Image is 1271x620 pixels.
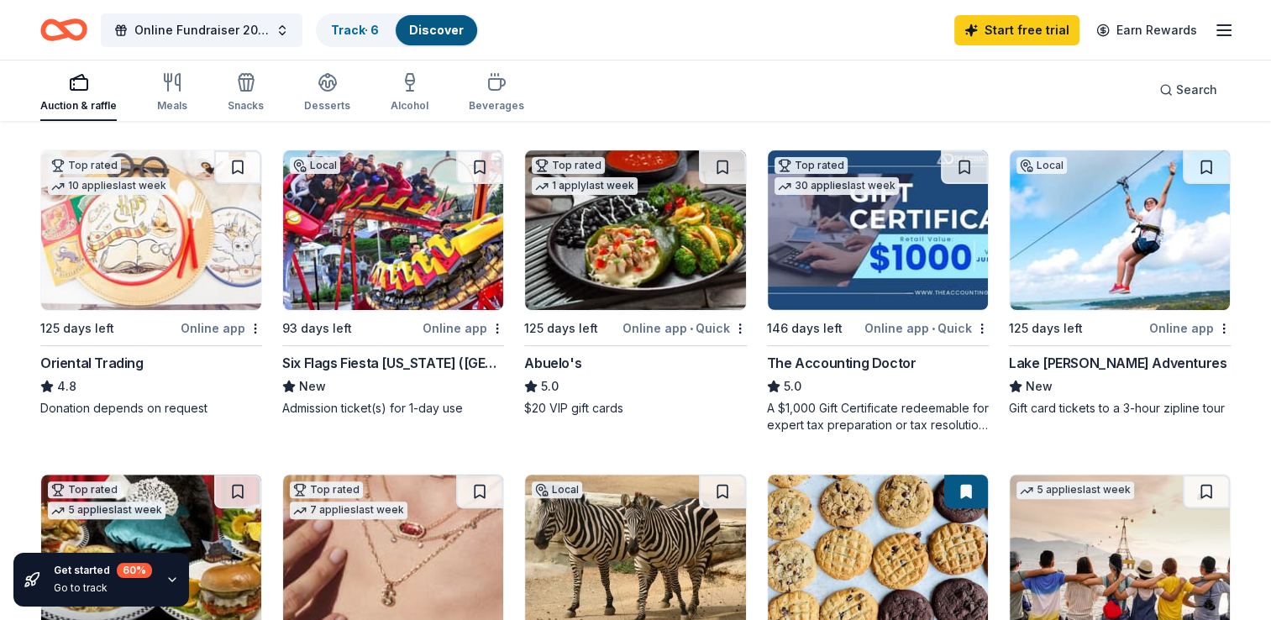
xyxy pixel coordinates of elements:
[469,99,524,113] div: Beverages
[282,353,504,373] div: Six Flags Fiesta [US_STATE] ([GEOGRAPHIC_DATA])
[767,353,916,373] div: The Accounting Doctor
[57,376,76,397] span: 4.8
[181,318,262,339] div: Online app
[1010,150,1230,310] img: Image for Lake Travis Zipline Adventures
[117,563,152,578] div: 60 %
[40,353,144,373] div: Oriental Trading
[524,400,746,417] div: $20 VIP gift cards
[282,400,504,417] div: Admission ticket(s) for 1-day use
[290,502,407,519] div: 7 applies last week
[157,99,187,113] div: Meals
[101,13,302,47] button: Online Fundraiser 2026
[524,353,581,373] div: Abuelo's
[228,99,264,113] div: Snacks
[54,581,152,595] div: Go to track
[784,376,801,397] span: 5.0
[932,322,935,335] span: •
[54,563,152,578] div: Get started
[1016,481,1134,499] div: 5 applies last week
[1086,15,1207,45] a: Earn Rewards
[41,150,261,310] img: Image for Oriental Trading
[864,318,989,339] div: Online app Quick
[290,157,340,174] div: Local
[1149,318,1231,339] div: Online app
[40,150,262,417] a: Image for Oriental TradingTop rated10 applieslast week125 days leftOnline appOriental Trading4.8D...
[157,66,187,121] button: Meals
[40,318,114,339] div: 125 days left
[282,150,504,417] a: Image for Six Flags Fiesta Texas (San Antonio)Local93 days leftOnline appSix Flags Fiesta [US_STA...
[541,376,559,397] span: 5.0
[532,177,638,195] div: 1 apply last week
[775,177,899,195] div: 30 applies last week
[1026,376,1053,397] span: New
[409,23,464,37] a: Discover
[134,20,269,40] span: Online Fundraiser 2026
[423,318,504,339] div: Online app
[1016,157,1067,174] div: Local
[1146,73,1231,107] button: Search
[524,150,746,417] a: Image for Abuelo's Top rated1 applylast week125 days leftOnline app•QuickAbuelo's5.0$20 VIP gift ...
[228,66,264,121] button: Snacks
[304,66,350,121] button: Desserts
[48,177,170,195] div: 10 applies last week
[331,23,379,37] a: Track· 6
[767,318,843,339] div: 146 days left
[40,10,87,50] a: Home
[622,318,747,339] div: Online app Quick
[282,318,352,339] div: 93 days left
[1009,318,1083,339] div: 125 days left
[304,99,350,113] div: Desserts
[283,150,503,310] img: Image for Six Flags Fiesta Texas (San Antonio)
[290,481,363,498] div: Top rated
[768,150,988,310] img: Image for The Accounting Doctor
[767,400,989,433] div: A $1,000 Gift Certificate redeemable for expert tax preparation or tax resolution services—recipi...
[40,66,117,121] button: Auction & raffle
[48,481,121,498] div: Top rated
[767,150,989,433] a: Image for The Accounting DoctorTop rated30 applieslast week146 days leftOnline app•QuickThe Accou...
[40,99,117,113] div: Auction & raffle
[48,157,121,174] div: Top rated
[954,15,1079,45] a: Start free trial
[524,318,598,339] div: 125 days left
[316,13,479,47] button: Track· 6Discover
[1009,353,1226,373] div: Lake [PERSON_NAME] Adventures
[40,400,262,417] div: Donation depends on request
[525,150,745,310] img: Image for Abuelo's
[532,157,605,174] div: Top rated
[775,157,848,174] div: Top rated
[690,322,693,335] span: •
[299,376,326,397] span: New
[391,66,428,121] button: Alcohol
[1009,150,1231,417] a: Image for Lake Travis Zipline AdventuresLocal125 days leftOnline appLake [PERSON_NAME] Adventures...
[469,66,524,121] button: Beverages
[1009,400,1231,417] div: Gift card tickets to a 3-hour zipline tour
[391,99,428,113] div: Alcohol
[48,502,165,519] div: 5 applies last week
[532,481,582,498] div: Local
[1176,80,1217,100] span: Search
